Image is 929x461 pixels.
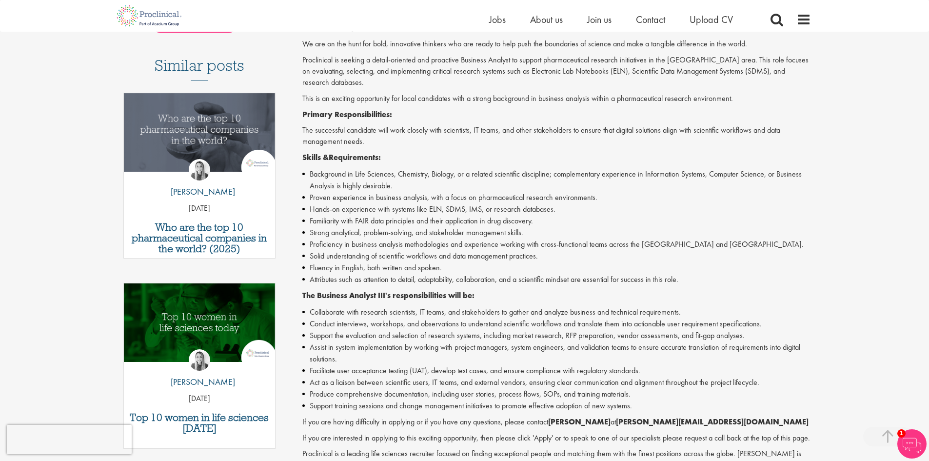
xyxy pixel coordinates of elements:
[124,283,276,370] a: Link to a post
[587,13,612,26] a: Join us
[302,318,811,330] li: Conduct interviews, workshops, and observations to understand scientific workflows and translate ...
[302,250,811,262] li: Solid understanding of scientific workflows and data management practices.
[302,274,811,285] li: Attributes such as attention to detail, adaptability, collaboration, and a scientific mindset are...
[124,203,276,214] p: [DATE]
[302,290,474,301] strong: The Business Analyst III's responsibilities will be:
[155,57,244,80] h3: Similar posts
[636,13,665,26] a: Contact
[897,429,906,438] span: 1
[302,341,811,365] li: Assist in system implementation by working with project managers, system engineers, and validatio...
[302,168,811,192] li: Background in Life Sciences, Chemistry, Biology, or a related scientific discipline; complementar...
[129,222,271,254] a: Who are the top 10 pharmaceutical companies in the world? (2025)
[189,159,210,180] img: Hannah Burke
[302,109,392,120] strong: Primary Responsibilities:
[163,185,235,198] p: [PERSON_NAME]
[302,192,811,203] li: Proven experience in business analysis, with a focus on pharmaceutical research environments.
[163,349,235,393] a: Hannah Burke [PERSON_NAME]
[124,93,276,172] img: Top 10 pharmaceutical companies in the world 2025
[302,306,811,318] li: Collaborate with research scientists, IT teams, and stakeholders to gather and analyze business a...
[302,227,811,239] li: Strong analytical, problem-solving, and stakeholder management skills.
[302,377,811,388] li: Act as a liaison between scientific users, IT teams, and external vendors, ensuring clear communi...
[530,13,563,26] a: About us
[897,429,927,459] img: Chatbot
[548,417,611,427] strong: [PERSON_NAME]
[302,388,811,400] li: Produce comprehensive documentation, including user stories, process flows, SOPs, and training ma...
[302,417,811,428] p: If you are having difficulty in applying or if you have any questions, please contact at
[329,152,381,162] strong: Requirements:
[302,93,811,104] p: This is an exciting opportunity for local candidates with a strong background in business analysi...
[124,93,276,180] a: Link to a post
[163,159,235,203] a: Hannah Burke [PERSON_NAME]
[163,376,235,388] p: [PERSON_NAME]
[302,39,811,50] p: We are on the hunt for bold, innovative thinkers who are ready to help push the boundaries of sci...
[124,393,276,404] p: [DATE]
[7,425,132,454] iframe: reCAPTCHA
[302,365,811,377] li: Facilitate user acceptance testing (UAT), develop test cases, and ensure compliance with regulato...
[302,239,811,250] li: Proficiency in business analysis methodologies and experience working with cross-functional teams...
[302,125,811,147] p: The successful candidate will work closely with scientists, IT teams, and other stakeholders to e...
[124,283,276,362] img: Top 10 women in life sciences today
[616,417,809,427] strong: [PERSON_NAME][EMAIL_ADDRESS][DOMAIN_NAME]
[189,349,210,371] img: Hannah Burke
[489,13,506,26] a: Jobs
[129,412,271,434] a: Top 10 women in life sciences [DATE]
[302,152,329,162] strong: Skills &
[690,13,733,26] a: Upload CV
[302,400,811,412] li: Support training sessions and change management initiatives to promote effective adoption of new ...
[302,433,811,444] p: If you are interested in applying to this exciting opportunity, then please click 'Apply' or to s...
[302,330,811,341] li: Support the evaluation and selection of research systems, including market research, RFP preparat...
[302,203,811,215] li: Hands-on experience with systems like ELN, SDMS, IMS, or research databases.
[302,55,811,88] p: Proclinical is seeking a detail-oriented and proactive Business Analyst to support pharmaceutical...
[302,262,811,274] li: Fluency in English, both written and spoken.
[302,215,811,227] li: Familiarity with FAIR data principles and their application in drug discovery.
